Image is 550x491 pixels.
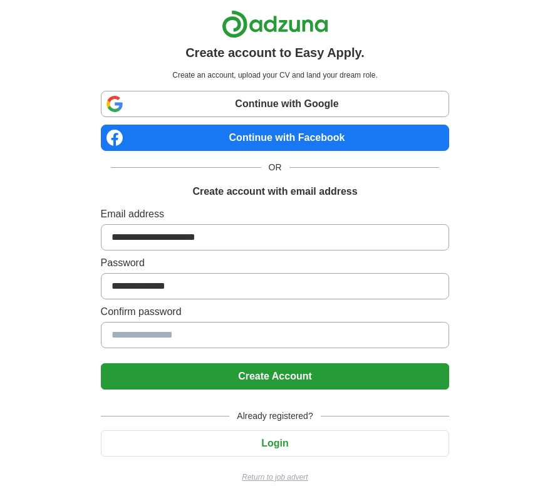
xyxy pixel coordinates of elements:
[101,430,450,457] button: Login
[229,410,320,423] span: Already registered?
[192,184,357,199] h1: Create account with email address
[101,438,450,448] a: Login
[101,256,450,271] label: Password
[261,161,289,174] span: OR
[101,91,450,117] a: Continue with Google
[101,125,450,151] a: Continue with Facebook
[101,304,450,319] label: Confirm password
[101,207,450,222] label: Email address
[103,70,447,81] p: Create an account, upload your CV and land your dream role.
[101,363,450,390] button: Create Account
[101,472,450,483] a: Return to job advert
[185,43,365,62] h1: Create account to Easy Apply.
[222,10,328,38] img: Adzuna logo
